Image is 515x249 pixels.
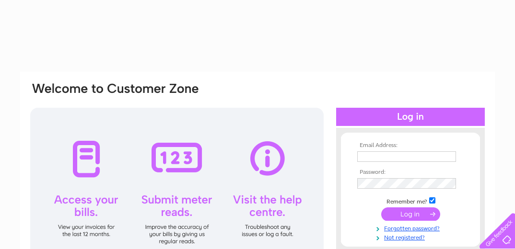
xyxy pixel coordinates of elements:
a: Not registered? [357,232,466,241]
th: Password: [355,169,466,176]
a: Forgotten password? [357,223,466,232]
td: Remember me? [355,196,466,205]
th: Email Address: [355,142,466,149]
input: Submit [381,207,440,221]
